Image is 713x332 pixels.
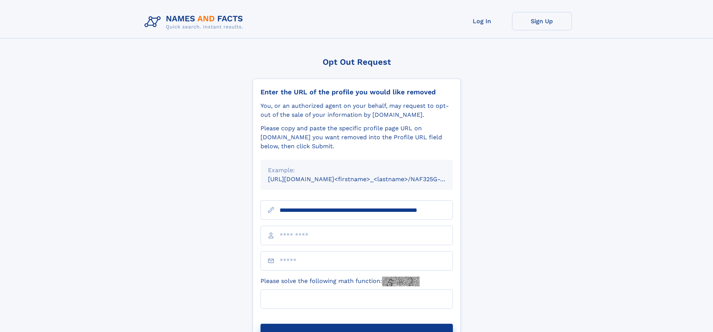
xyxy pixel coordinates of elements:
[253,57,461,67] div: Opt Out Request
[260,277,420,286] label: Please solve the following math function:
[260,101,453,119] div: You, or an authorized agent on your behalf, may request to opt-out of the sale of your informatio...
[452,12,512,30] a: Log In
[268,166,445,175] div: Example:
[141,12,249,32] img: Logo Names and Facts
[260,124,453,151] div: Please copy and paste the specific profile page URL on [DOMAIN_NAME] you want removed into the Pr...
[260,88,453,96] div: Enter the URL of the profile you would like removed
[512,12,572,30] a: Sign Up
[268,176,467,183] small: [URL][DOMAIN_NAME]<firstname>_<lastname>/NAF325G-xxxxxxxx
